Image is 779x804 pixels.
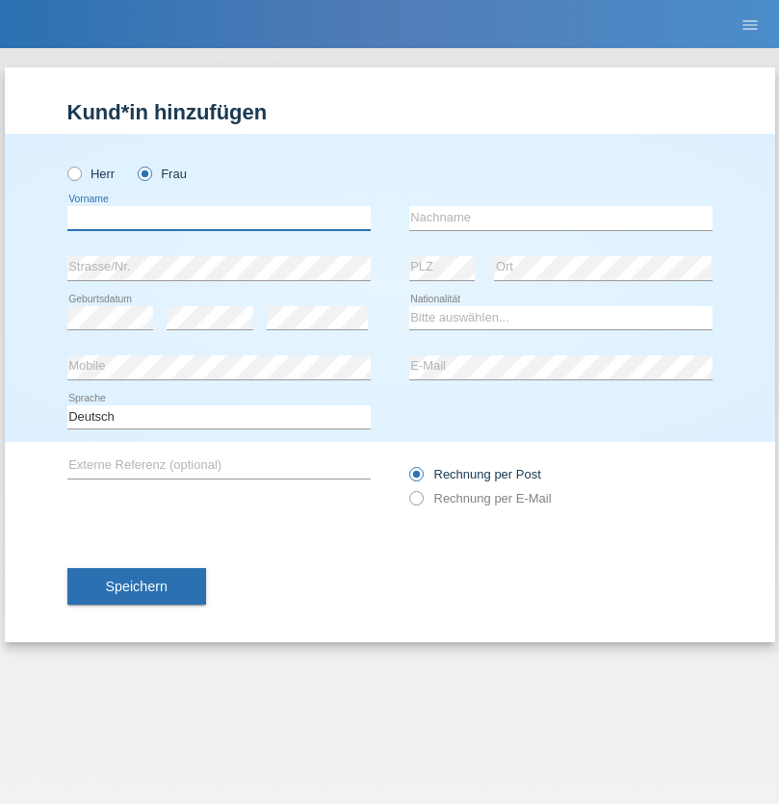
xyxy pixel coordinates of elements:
label: Herr [67,167,116,181]
label: Frau [138,167,187,181]
h1: Kund*in hinzufügen [67,100,713,124]
input: Rechnung per Post [409,467,422,491]
input: Rechnung per E-Mail [409,491,422,515]
button: Speichern [67,568,206,605]
span: Speichern [106,579,168,594]
label: Rechnung per Post [409,467,541,481]
input: Herr [67,167,80,179]
i: menu [740,15,760,35]
label: Rechnung per E-Mail [409,491,552,506]
a: menu [731,18,769,30]
input: Frau [138,167,150,179]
